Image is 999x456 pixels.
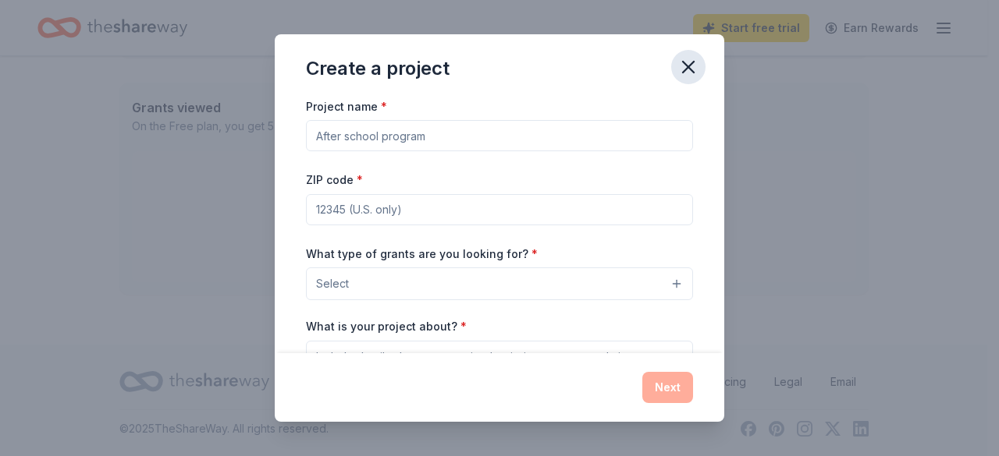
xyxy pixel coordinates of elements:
[306,172,363,188] label: ZIP code
[316,274,349,293] span: Select
[306,99,387,115] label: Project name
[306,267,693,300] button: Select
[306,319,467,334] label: What is your project about?
[306,56,450,81] div: Create a project
[306,120,693,151] input: After school program
[306,246,538,262] label: What type of grants are you looking for?
[306,194,693,225] input: 12345 (U.S. only)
